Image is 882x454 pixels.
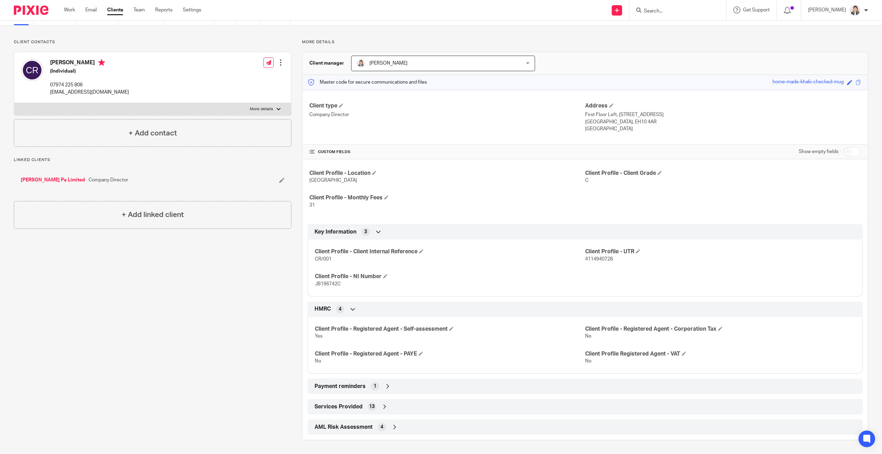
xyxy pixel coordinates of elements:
span: No [315,359,321,363]
p: Linked clients [14,157,291,163]
label: Show empty fields [799,148,838,155]
a: Settings [183,7,201,13]
p: Client contacts [14,39,291,45]
a: Team [133,7,145,13]
p: First Floor Left, [STREET_ADDRESS] [585,111,861,118]
span: Yes [315,334,322,339]
h4: Client Profile - Registered Agent - PAYE [315,350,585,358]
span: Company Director [88,177,128,183]
span: 1 [374,383,376,390]
h4: Client Profile - NI Number [315,273,585,280]
h4: Client Profile Registered Agent - VAT [585,350,855,358]
h4: + Add linked client [122,209,184,220]
p: [EMAIL_ADDRESS][DOMAIN_NAME] [50,89,129,96]
span: 4 [339,306,341,313]
span: Payment reminders [315,383,366,390]
div: home-made-khaki-checked-mug [772,78,844,86]
p: [GEOGRAPHIC_DATA], EH10 4AR [585,119,861,125]
p: [PERSON_NAME] [808,7,846,13]
a: Reports [155,7,172,13]
h4: Client type [309,102,585,110]
span: 13 [369,403,375,410]
span: 3 [364,228,367,235]
h4: Client Profile - Registered Agent - Self-assessment [315,325,585,333]
h4: + Add contact [129,128,177,139]
span: C [585,178,589,183]
span: AML Risk Assessment [315,424,373,431]
span: 4114940728 [585,257,613,262]
h4: Client Profile - Client Internal Reference [315,248,585,255]
span: No [585,334,591,339]
input: Search [643,8,705,15]
p: More details [302,39,868,45]
img: Pixie [14,6,48,15]
h3: Client manager [309,60,344,67]
span: Services Provided [315,403,363,410]
a: Clients [107,7,123,13]
span: Get Support [743,8,770,12]
a: Email [85,7,97,13]
span: [PERSON_NAME] [369,61,407,66]
span: HMRC [315,305,331,313]
img: Carlean%20Parker%20Pic.jpg [357,59,365,67]
img: svg%3E [21,59,43,81]
a: [PERSON_NAME] Pa Limited [21,177,85,183]
img: Carlean%20Parker%20Pic.jpg [850,5,861,16]
p: [GEOGRAPHIC_DATA] [585,125,861,132]
h4: CUSTOM FIELDS [309,149,585,155]
span: CR/001 [315,257,331,262]
p: More details [250,106,273,112]
h4: Client Profile - Monthly Fees [309,194,585,201]
h4: Client Profile - Location [309,170,585,177]
p: 07974 225 806 [50,82,129,88]
span: [GEOGRAPHIC_DATA] [309,178,357,183]
a: Work [64,7,75,13]
h4: Client Profile - Client Grade [585,170,861,177]
h4: Client Profile - Registered Agent - Corporation Tax [585,325,855,333]
span: Key Information [315,228,356,236]
h5: (Individual) [50,68,129,75]
i: Primary [98,59,105,66]
span: No [585,359,591,363]
h4: Address [585,102,861,110]
h4: [PERSON_NAME] [50,59,129,68]
h4: Client Profile - UTR [585,248,855,255]
span: JB196742C [315,282,341,286]
span: 4 [381,424,383,431]
span: 31 [309,203,315,208]
p: Master code for secure communications and files [308,79,427,86]
p: Company Director [309,111,585,118]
